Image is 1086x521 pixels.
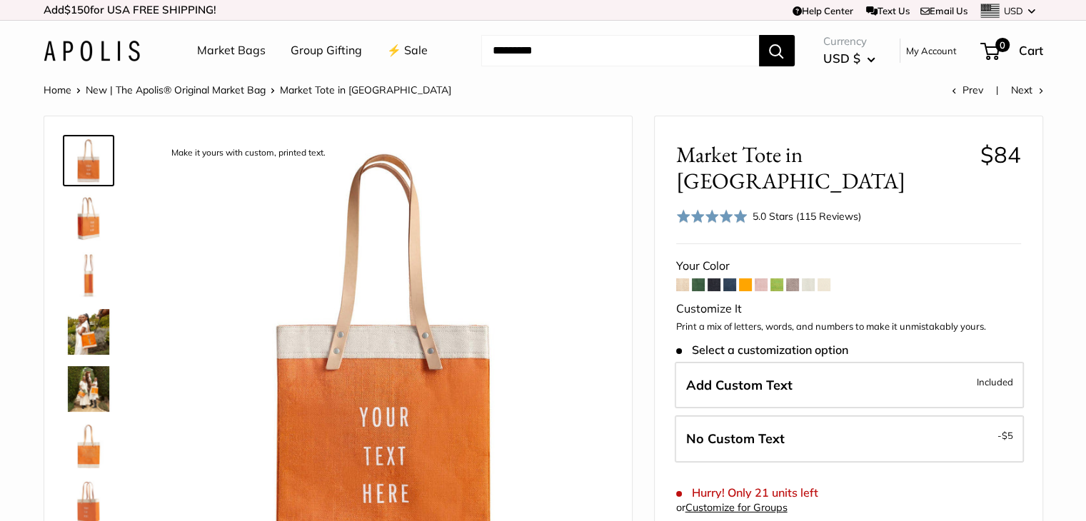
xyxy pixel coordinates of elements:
a: description_Make it yours with custom, printed text. [63,135,114,186]
img: description_Seal of authenticity printed on the backside of every bag. [66,423,111,469]
div: Your Color [676,256,1021,277]
a: Market Tote in Citrus [63,306,114,358]
span: Included [977,373,1013,390]
span: Currency [823,31,875,51]
a: Home [44,84,71,96]
span: $84 [980,141,1021,168]
a: description_12.5" wide, 15" high, 5.5" deep; handles: 11" drop [63,249,114,300]
img: description_12.5" wide, 15" high, 5.5" deep; handles: 11" drop [66,252,111,298]
a: Market Tote in Citrus [63,363,114,415]
img: description_Make it yours with custom, printed text. [66,138,111,183]
button: USD $ [823,47,875,70]
span: $150 [64,3,90,16]
a: New | The Apolis® Original Market Bag [86,84,266,96]
a: Next [1011,84,1043,96]
div: 5.0 Stars (115 Reviews) [676,206,862,226]
div: 5.0 Stars (115 Reviews) [753,208,861,224]
div: Make it yours with custom, printed text. [164,143,333,163]
a: 0 Cart [982,39,1043,62]
div: or [676,498,788,517]
a: Prev [952,84,983,96]
span: Cart [1019,43,1043,58]
a: Email Us [920,5,967,16]
span: No Custom Text [686,430,785,447]
span: Hurry! Only 21 units left [676,486,818,500]
span: - [997,427,1013,444]
span: USD $ [823,51,860,66]
img: Apolis [44,41,140,61]
a: My Account [906,42,957,59]
span: $5 [1002,430,1013,441]
a: ⚡️ Sale [387,40,428,61]
a: description_Seal of authenticity printed on the backside of every bag. [63,420,114,472]
div: Customize It [676,298,1021,320]
span: 0 [995,38,1009,52]
a: Help Center [793,5,853,16]
a: Customize for Groups [685,501,788,514]
span: Market Tote in [GEOGRAPHIC_DATA] [676,141,970,194]
span: USD [1004,5,1023,16]
button: Search [759,35,795,66]
img: Market Tote in Citrus [66,195,111,241]
label: Add Custom Text [675,362,1024,409]
span: Add Custom Text [686,377,793,393]
nav: Breadcrumb [44,81,451,99]
a: Market Tote in Citrus [63,192,114,243]
a: Market Bags [197,40,266,61]
input: Search... [481,35,759,66]
label: Leave Blank [675,415,1024,462]
a: Group Gifting [291,40,362,61]
span: Market Tote in [GEOGRAPHIC_DATA] [280,84,451,96]
span: Select a customization option [676,343,848,357]
img: Market Tote in Citrus [66,309,111,355]
img: Market Tote in Citrus [66,366,111,412]
a: Text Us [866,5,910,16]
p: Print a mix of letters, words, and numbers to make it unmistakably yours. [676,320,1021,334]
